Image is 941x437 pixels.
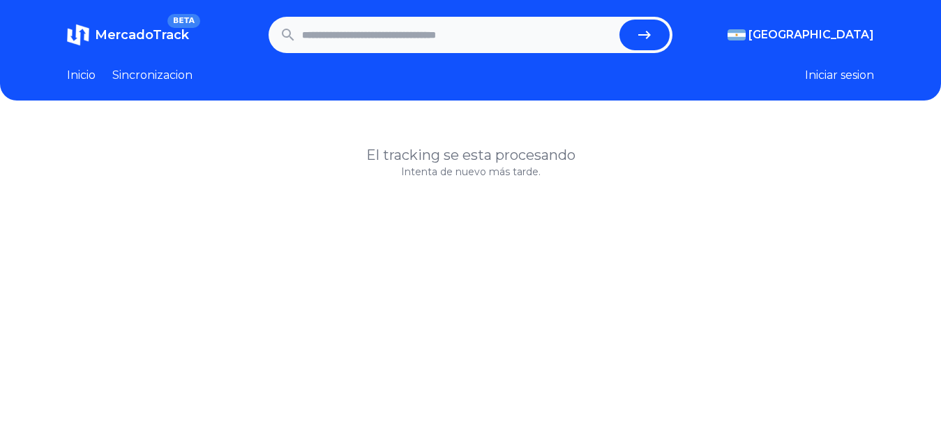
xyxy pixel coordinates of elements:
[167,14,200,28] span: BETA
[67,24,89,46] img: MercadoTrack
[67,67,96,84] a: Inicio
[728,27,874,43] button: [GEOGRAPHIC_DATA]
[67,24,189,46] a: MercadoTrackBETA
[67,165,874,179] p: Intenta de nuevo más tarde.
[748,27,874,43] span: [GEOGRAPHIC_DATA]
[728,29,746,40] img: Argentina
[805,67,874,84] button: Iniciar sesion
[95,27,189,43] span: MercadoTrack
[112,67,193,84] a: Sincronizacion
[67,145,874,165] h1: El tracking se esta procesando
